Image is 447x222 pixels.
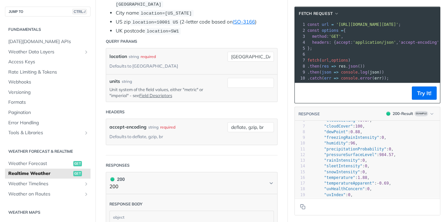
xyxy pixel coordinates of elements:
[129,52,139,61] div: string
[73,161,82,166] span: get
[383,110,437,117] button: 200200-ResultExample
[307,22,319,27] span: const
[324,170,360,174] span: "snowIntensity"
[109,78,120,85] label: units
[310,164,370,168] span: : ,
[353,40,396,45] span: 'application/json'
[295,163,305,169] div: 14
[5,97,91,107] a: Formats
[360,70,367,75] span: log
[5,47,91,57] a: Weather Data LayersShow subpages for Weather Data Layers
[331,64,336,69] span: =>
[5,209,91,215] h2: Weather Maps
[110,177,114,181] span: 200
[299,11,333,17] span: fetch Request
[415,111,428,116] span: Example
[295,124,305,129] div: 7
[348,193,351,197] span: 0
[322,70,331,75] span: json
[310,152,396,157] span: : ,
[8,79,89,85] span: Webhooks
[269,181,274,186] svg: Chevron
[295,51,306,57] div: 6
[324,147,386,151] span: "precipitationProbability"
[109,61,178,71] div: Defaults to [GEOGRAPHIC_DATA]
[233,19,255,25] a: ISO-3166
[334,76,339,81] span: =>
[8,120,89,126] span: Error Handling
[295,169,305,175] div: 15
[160,122,175,132] div: required
[310,64,319,69] span: then
[8,59,89,65] span: Access Keys
[5,189,91,199] a: Weather on RoutesShow subpages for Weather on Routes
[5,108,91,118] a: Pagination
[132,20,178,25] span: location=10001 US
[322,28,339,33] span: options
[295,33,306,39] div: 3
[379,181,389,186] span: 0.69
[365,164,367,168] span: 0
[362,158,365,163] span: 0
[341,28,343,33] span: =
[84,181,89,187] button: Show subpages for Weather Timelines
[331,58,348,63] span: options
[8,191,82,197] span: Weather on Routes
[295,181,305,186] div: 17
[139,93,172,98] a: Field Descriptors
[295,198,305,203] div: 20
[310,187,372,191] span: : ,
[109,86,218,98] p: Unit system of the field values, either "metric" or "imperial" - see
[298,88,307,98] button: Copy to clipboard
[351,130,360,134] span: 0.88
[324,158,360,163] span: "rainIntensity"
[331,22,334,27] span: =
[5,87,91,97] a: Versioning
[341,70,358,75] span: console
[370,70,379,75] span: json
[8,99,89,106] span: Formats
[334,70,339,75] span: =>
[298,202,307,212] button: Copy to clipboard
[5,179,91,189] a: Weather TimelinesShow subpages for Weather Timelines
[295,39,306,45] div: 4
[307,22,401,27] span: ;
[339,64,346,69] span: res
[324,175,355,180] span: "temperature"
[348,64,358,69] span: json
[307,28,319,33] span: const
[109,132,163,141] div: Defaults to deflate, gzip, br
[8,49,82,55] span: Weather Data Layers
[5,128,91,138] a: Tools & LibrariesShow subpages for Tools & Libraries
[393,111,413,117] div: 200 - Result
[382,135,384,140] span: 0
[122,79,132,84] div: string
[5,27,91,32] h2: Fundamentals
[84,192,89,197] button: Show subpages for Weather on Routes
[5,67,91,77] a: Rate Limiting & Tokens
[295,22,306,28] div: 1
[295,57,306,63] div: 7
[329,34,341,39] span: 'GET'
[310,170,367,174] span: : ,
[109,201,143,207] div: Response body
[307,58,319,63] span: fetch
[307,76,389,81] span: . ( . ( ));
[295,135,305,140] div: 9
[295,152,305,158] div: 12
[307,34,344,39] span: : ,
[5,148,91,154] h2: Weather Forecast & realtime
[358,175,367,180] span: 1.88
[295,175,305,181] div: 16
[310,181,391,186] span: : ,
[116,18,278,26] li: US zip (2-letter code based on )
[8,69,89,76] span: Rate Limiting & Tokens
[324,187,365,191] span: "uvHealthConcern"
[109,183,125,191] p: 200
[295,140,305,146] div: 10
[310,135,386,140] span: : ,
[5,159,91,169] a: Weather Forecastget
[8,160,72,167] span: Weather Forecast
[296,10,341,17] button: fetch Request
[336,40,351,45] span: accept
